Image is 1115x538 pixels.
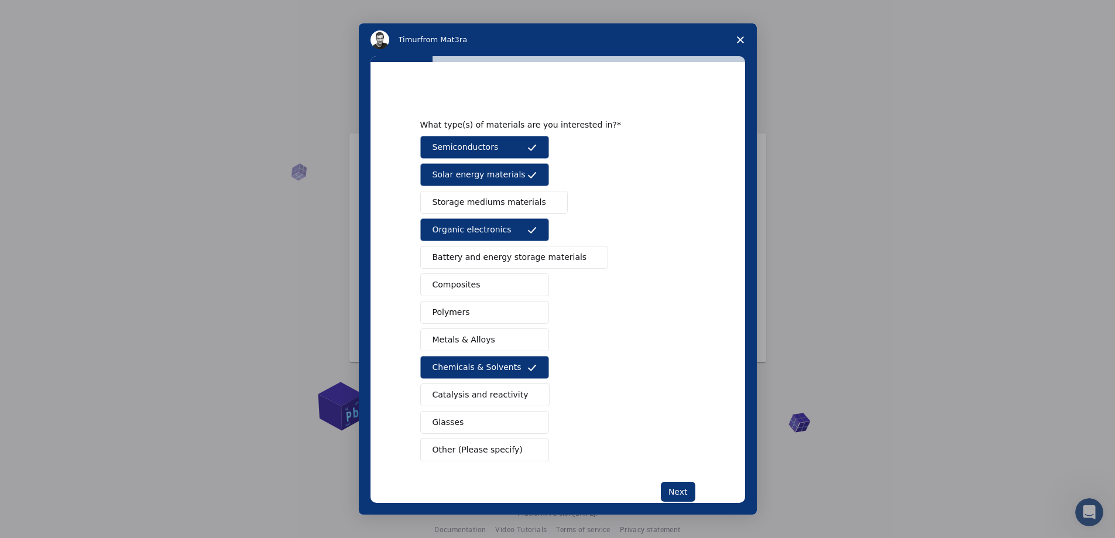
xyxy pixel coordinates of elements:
span: Polymers [433,306,470,318]
span: Organic electronics [433,224,512,236]
button: Next [661,482,695,502]
span: Other (Please specify) [433,444,523,456]
button: Storage mediums materials [420,191,568,214]
span: Close survey [724,23,757,56]
button: Metals & Alloys [420,328,549,351]
button: Polymers [420,301,549,324]
button: Composites [420,273,549,296]
span: Battery and energy storage materials [433,251,587,263]
button: Battery and energy storage materials [420,246,609,269]
span: from Mat3ra [420,35,467,44]
span: Timur [399,35,420,44]
span: Support [23,8,66,19]
span: Catalysis and reactivity [433,389,529,401]
button: Glasses [420,411,549,434]
span: Storage mediums materials [433,196,546,208]
span: Composites [433,279,481,291]
span: Chemicals & Solvents [433,361,522,373]
span: Solar energy materials [433,169,526,181]
button: Solar energy materials [420,163,549,186]
img: Profile image for Timur [370,30,389,49]
button: Semiconductors [420,136,549,159]
div: What type(s) of materials are you interested in? [420,119,678,130]
button: Chemicals & Solvents [420,356,549,379]
button: Catalysis and reactivity [420,383,550,406]
span: Metals & Alloys [433,334,495,346]
span: Semiconductors [433,141,499,153]
span: Glasses [433,416,464,429]
button: Organic electronics [420,218,549,241]
button: Other (Please specify) [420,438,549,461]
